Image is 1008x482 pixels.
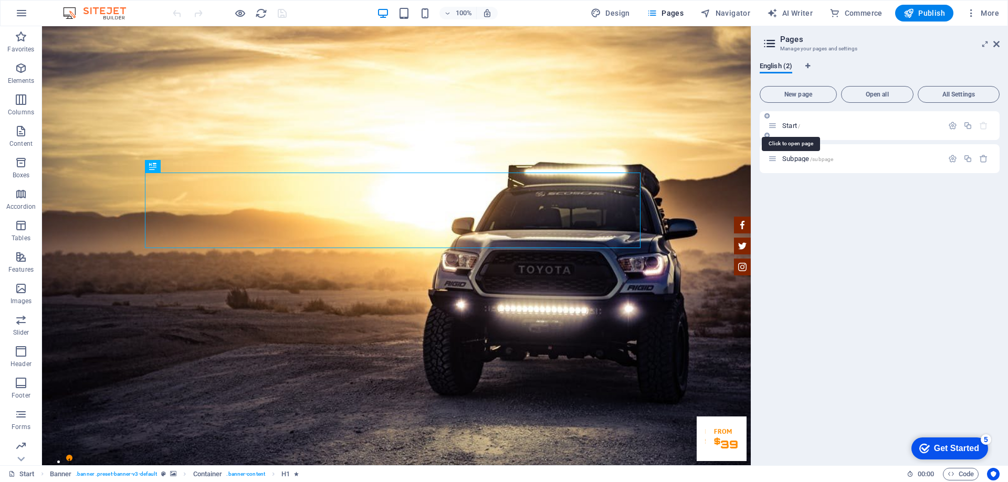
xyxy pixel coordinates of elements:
span: Code [948,468,974,480]
p: Accordion [6,202,36,211]
span: Click to select. Double-click to edit [281,468,290,480]
div: Get Started 5 items remaining, 0% complete [8,5,85,27]
button: reload [255,7,267,19]
p: Forms [12,423,30,431]
button: More [962,5,1003,22]
span: Click to select. Double-click to edit [193,468,223,480]
button: Pages [643,5,688,22]
h6: 100% [455,7,472,19]
span: English (2) [760,60,792,74]
div: Duplicate [963,121,972,130]
p: Images [10,297,32,305]
span: Navigator [700,8,750,18]
button: AI Writer [763,5,817,22]
a: Click to cancel selection. Double-click to open Pages [8,468,35,480]
h2: Pages [780,35,1000,44]
p: Content [9,140,33,148]
button: Click here to leave preview mode and continue editing [234,7,246,19]
span: Click to open page [782,155,833,163]
span: /subpage [810,156,833,162]
span: Click to select. Double-click to edit [50,468,72,480]
div: Settings [948,121,957,130]
button: Code [943,468,979,480]
h6: Session time [907,468,934,480]
i: Element contains an animation [294,471,299,477]
div: Start/ [779,122,943,129]
button: Publish [895,5,953,22]
span: New page [764,91,832,98]
button: Usercentrics [987,468,1000,480]
button: New page [760,86,837,103]
button: Navigator [696,5,754,22]
button: Design [586,5,634,22]
i: This element contains a background [170,471,176,477]
p: Features [8,265,34,274]
p: Favorites [7,45,34,53]
span: Open all [846,91,909,98]
img: Editor Logo [60,7,139,19]
p: Boxes [13,171,30,179]
p: Footer [12,391,30,400]
span: Design [591,8,630,18]
i: This element is a customizable preset [161,471,166,477]
div: Duplicate [963,154,972,163]
button: 100% [439,7,477,19]
span: All Settings [922,91,995,98]
span: Pages [647,8,684,18]
div: The startpage cannot be deleted [979,121,988,130]
div: Remove [979,154,988,163]
button: All Settings [918,86,1000,103]
span: 00 00 [918,468,934,480]
div: Get Started [31,12,76,21]
span: Start [782,122,800,130]
div: Language Tabs [760,62,1000,82]
span: More [966,8,999,18]
p: Header [10,360,31,368]
button: Open all [841,86,913,103]
h3: Manage your pages and settings [780,44,979,53]
button: 1 [24,429,30,435]
nav: breadcrumb [50,468,299,480]
span: / [798,123,800,129]
span: AI Writer [767,8,813,18]
span: . banner-content [226,468,265,480]
span: : [925,470,927,478]
p: Tables [12,234,30,242]
div: 5 [78,2,88,13]
span: . banner .preset-banner-v3-default [76,468,157,480]
i: Reload page [255,7,267,19]
div: Settings [948,154,957,163]
p: Elements [8,77,35,85]
button: Commerce [825,5,887,22]
p: Slider [13,328,29,337]
span: Commerce [829,8,883,18]
div: Subpage/subpage [779,155,943,162]
span: Publish [904,8,945,18]
i: On resize automatically adjust zoom level to fit chosen device. [482,8,492,18]
p: Columns [8,108,34,116]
